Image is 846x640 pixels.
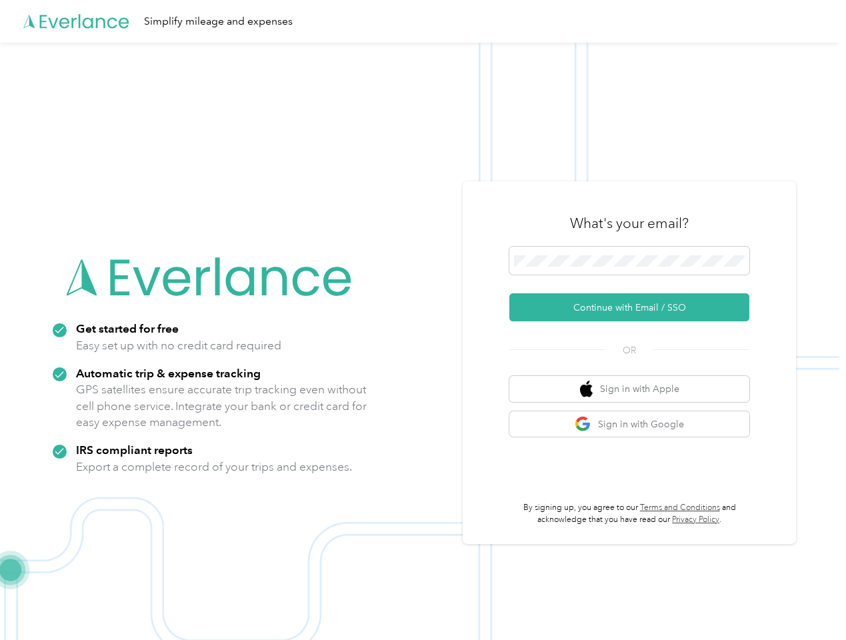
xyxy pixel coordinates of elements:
span: OR [606,343,653,357]
div: Simplify mileage and expenses [144,13,293,30]
img: apple logo [580,381,593,397]
p: Easy set up with no credit card required [76,337,281,354]
p: GPS satellites ensure accurate trip tracking even without cell phone service. Integrate your bank... [76,381,367,431]
p: Export a complete record of your trips and expenses. [76,459,352,475]
button: apple logoSign in with Apple [509,376,749,402]
img: google logo [575,416,591,433]
p: By signing up, you agree to our and acknowledge that you have read our . [509,502,749,525]
strong: Automatic trip & expense tracking [76,366,261,380]
a: Privacy Policy [672,515,719,525]
a: Terms and Conditions [640,503,720,513]
strong: IRS compliant reports [76,443,193,457]
button: google logoSign in with Google [509,411,749,437]
button: Continue with Email / SSO [509,293,749,321]
strong: Get started for free [76,321,179,335]
h3: What's your email? [570,214,689,233]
